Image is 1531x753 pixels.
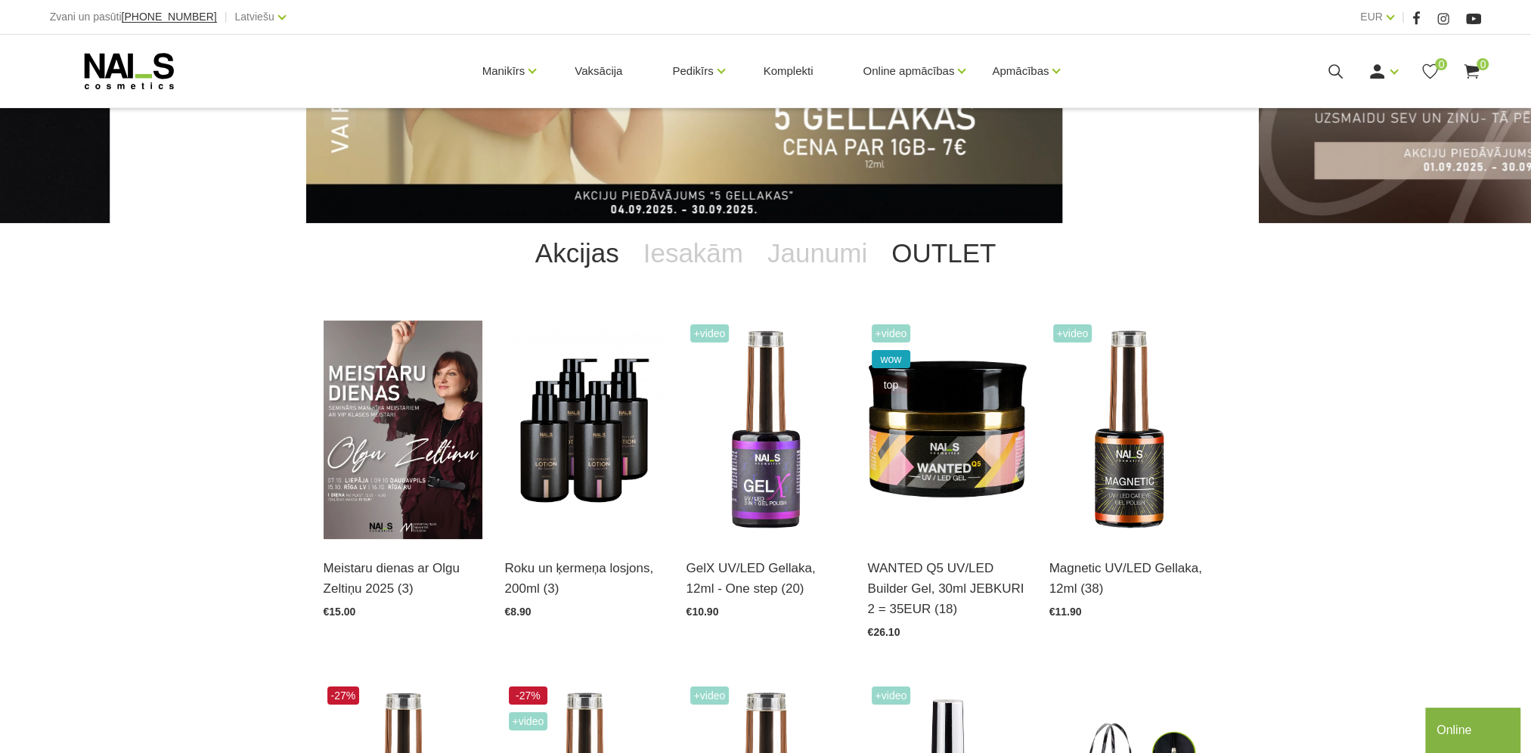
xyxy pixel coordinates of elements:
[324,558,482,599] a: Meistaru dienas ar Olgu Zeltiņu 2025 (3)
[868,558,1027,620] a: WANTED Q5 UV/LED Builder Gel, 30ml JEBKURI 2 = 35EUR (18)
[1049,606,1082,618] span: €11.90
[872,686,911,705] span: +Video
[505,606,532,618] span: €8.90
[686,558,845,599] a: GelX UV/LED Gellaka, 12ml - One step (20)
[563,35,634,107] a: Vaksācija
[523,223,631,284] a: Akcijas
[122,11,217,23] a: [PHONE_NUMBER]
[690,324,730,342] span: +Video
[1049,321,1208,539] img: Ilgnoturīga gellaka, kas sastāv no metāla mikrodaļiņām, kuras īpaša magnēta ietekmē var pārvērst ...
[509,712,548,730] span: +Video
[324,321,482,539] img: ✨ Meistaru dienas ar Olgu Zeltiņu 2025 ✨RUDENS / Seminārs manikīra meistariemLiepāja – 7. okt., v...
[1435,58,1447,70] span: 0
[686,606,719,618] span: €10.90
[872,350,911,368] span: wow
[1425,705,1523,753] iframe: chat widget
[992,41,1049,101] a: Apmācības
[235,8,274,26] a: Latviešu
[672,41,713,101] a: Pedikīrs
[505,321,664,539] img: BAROJOŠS roku un ķermeņa LOSJONSBALI COCONUT barojošs roku un ķermeņa losjons paredzēts jebkura t...
[324,606,356,618] span: €15.00
[1360,8,1383,26] a: EUR
[50,8,217,26] div: Zvani un pasūti
[863,41,954,101] a: Online apmācības
[690,686,730,705] span: +Video
[755,223,879,284] a: Jaunumi
[872,376,911,394] span: top
[225,8,228,26] span: |
[1477,58,1489,70] span: 0
[1462,62,1481,81] a: 0
[327,686,360,705] span: -27%
[1402,8,1405,26] span: |
[482,41,525,101] a: Manikīrs
[868,321,1027,539] img: Gels WANTED NAILS cosmetics tehniķu komanda ir radījusi gelu, kas ilgi jau ir katra meistara mekl...
[872,324,911,342] span: +Video
[509,686,548,705] span: -27%
[1053,324,1092,342] span: +Video
[631,223,755,284] a: Iesakām
[868,626,900,638] span: €26.10
[505,558,664,599] a: Roku un ķermeņa losjons, 200ml (3)
[1421,62,1440,81] a: 0
[879,223,1008,284] a: OUTLET
[686,321,845,539] img: Trīs vienā - bāze, tonis, tops (trausliem nagiem vēlams papildus lietot bāzi). Ilgnoturīga un int...
[752,35,826,107] a: Komplekti
[1049,558,1208,599] a: Magnetic UV/LED Gellaka, 12ml (38)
